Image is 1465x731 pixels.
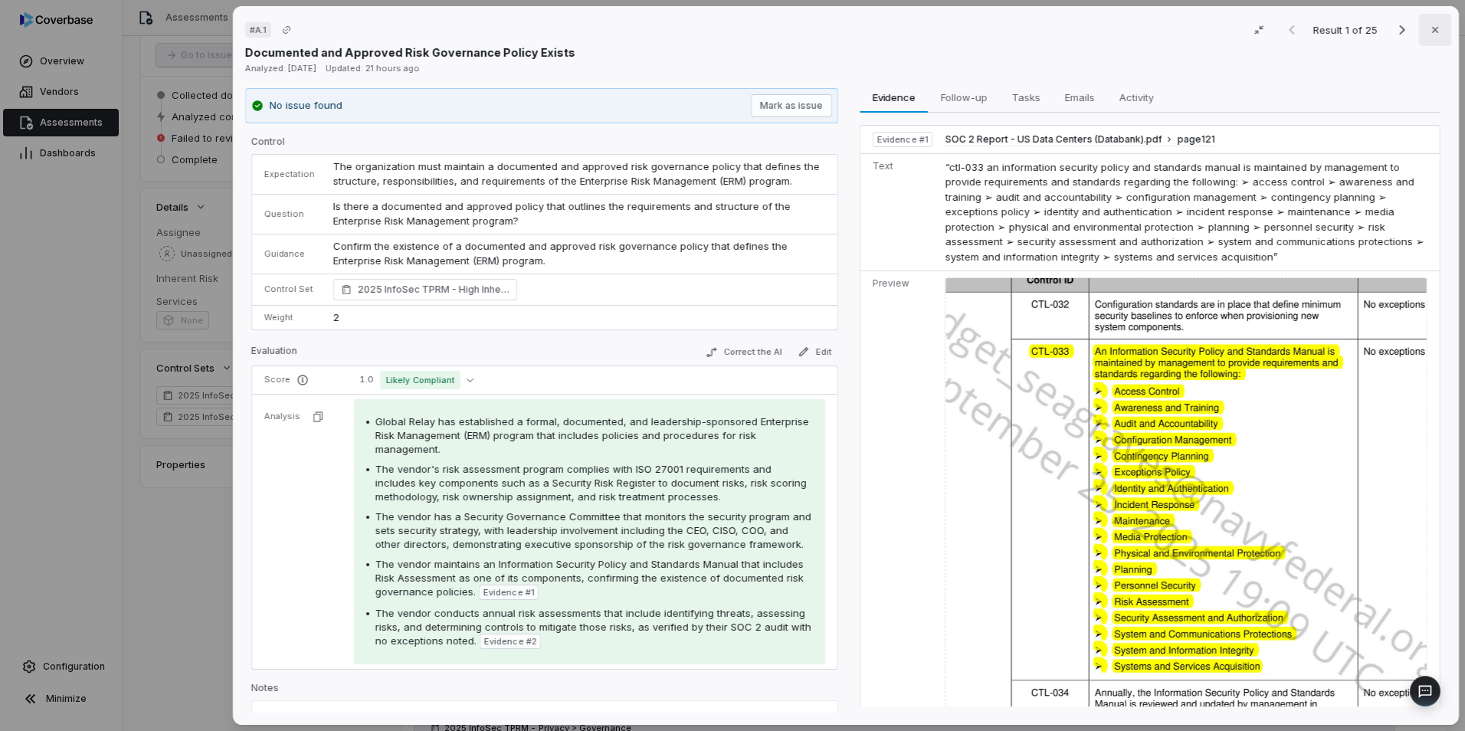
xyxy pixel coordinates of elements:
button: Next result [1387,21,1417,39]
span: Likely Compliant [380,371,460,389]
button: SOC 2 Report - US Data Centers (Databank).pdfpage121 [945,133,1214,146]
span: Follow-up [935,87,994,107]
button: 1.0Likely Compliant [354,371,480,389]
span: page 121 [1177,133,1214,146]
p: Analysis [264,411,300,422]
span: Analyzed: [DATE] [245,63,316,74]
span: Emails [1059,87,1101,107]
span: The organization must maintain a documented and approved risk governance policy that defines the ... [333,160,823,188]
span: 2025 InfoSec TPRM - High Inherent Risk (SOC 2 Supported) Enterprise Risk Management [358,282,510,297]
span: Activity [1113,87,1160,107]
button: Edit [791,343,838,361]
p: Notes [251,682,838,700]
span: Evidence # 2 [484,635,536,647]
p: No issue found [270,98,342,113]
span: “ctl-033 an information security policy and standards manual is maintained by management to provi... [945,161,1424,263]
p: Weight [264,312,315,323]
p: Expectation [264,169,315,180]
p: Guidance [264,248,315,260]
p: Result 1 of 25 [1313,21,1381,38]
p: Control [251,136,838,154]
span: 2 [333,311,339,323]
p: Documented and Approved Risk Governance Policy Exists [245,44,575,61]
p: Score [264,374,336,386]
span: The vendor's risk assessment program complies with ISO 27001 requirements and includes key compon... [375,463,807,503]
span: Is there a documented and approved policy that outlines the requirements and structure of the Ent... [333,200,794,228]
p: Question [264,208,315,220]
span: SOC 2 Report - US Data Centers (Databank).pdf [945,133,1162,146]
button: Correct the AI [700,343,788,362]
p: Evaluation [251,345,297,363]
span: Global Relay has established a formal, documented, and leadership-sponsored Enterprise Risk Manag... [375,415,809,455]
span: Evidence [867,87,922,107]
td: Text [860,153,939,271]
span: Evidence # 1 [483,586,534,598]
span: The vendor maintains an Information Security Policy and Standards Manual that includes Risk Asses... [375,558,804,598]
p: Control Set [264,284,315,295]
span: Tasks [1006,87,1047,107]
button: Mark as issue [751,94,832,117]
p: Confirm the existence of a documented and approved risk governance policy that defines the Enterp... [333,239,825,269]
span: Evidence # 1 [877,133,928,146]
span: Updated: 21 hours ago [326,63,420,74]
button: Copy link [273,16,300,44]
span: # A.1 [250,24,267,36]
span: The vendor conducts annual risk assessments that include identifying threats, assessing risks, an... [375,607,811,647]
span: The vendor has a Security Governance Committee that monitors the security program and sets securi... [375,510,811,550]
